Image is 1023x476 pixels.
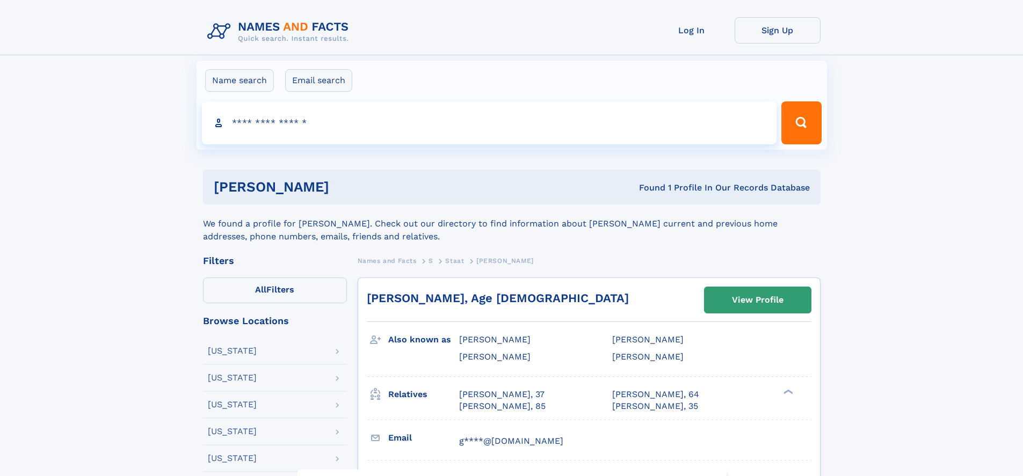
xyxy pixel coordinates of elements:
[285,69,352,92] label: Email search
[367,291,629,305] a: [PERSON_NAME], Age [DEMOGRAPHIC_DATA]
[429,254,433,267] a: S
[388,429,459,447] h3: Email
[781,388,794,395] div: ❯
[203,256,347,266] div: Filters
[612,400,698,412] a: [PERSON_NAME], 35
[649,17,735,43] a: Log In
[612,389,699,400] a: [PERSON_NAME], 64
[735,17,821,43] a: Sign Up
[214,180,484,194] h1: [PERSON_NAME]
[208,400,257,409] div: [US_STATE]
[459,389,545,400] a: [PERSON_NAME], 37
[358,254,417,267] a: Names and Facts
[612,351,684,362] span: [PERSON_NAME]
[202,101,777,144] input: search input
[205,69,274,92] label: Name search
[388,385,459,404] h3: Relatives
[445,254,464,267] a: Staat
[732,288,783,312] div: View Profile
[208,427,257,436] div: [US_STATE]
[476,257,534,265] span: [PERSON_NAME]
[445,257,464,265] span: Staat
[203,17,358,46] img: Logo Names and Facts
[484,182,810,194] div: Found 1 Profile In Our Records Database
[255,284,266,295] span: All
[203,316,347,326] div: Browse Locations
[203,277,347,303] label: Filters
[208,347,257,355] div: [US_STATE]
[459,334,531,345] span: [PERSON_NAME]
[203,204,821,243] div: We found a profile for [PERSON_NAME]. Check out our directory to find information about [PERSON_N...
[612,334,684,345] span: [PERSON_NAME]
[459,400,546,412] a: [PERSON_NAME], 85
[459,351,531,362] span: [PERSON_NAME]
[208,454,257,463] div: [US_STATE]
[208,374,257,382] div: [US_STATE]
[781,101,821,144] button: Search Button
[388,331,459,349] h3: Also known as
[705,287,811,313] a: View Profile
[429,257,433,265] span: S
